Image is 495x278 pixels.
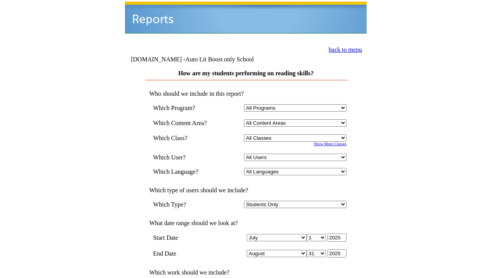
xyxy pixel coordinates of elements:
[178,70,314,76] a: How are my students performing on reading skills?
[329,46,362,53] a: back to menu
[145,220,346,227] td: What date range should we look at?
[153,104,218,112] td: Which Program?
[153,249,218,258] td: End Date
[125,2,367,34] img: header
[153,168,218,175] td: Which Language?
[153,134,218,142] td: Which Class?
[131,56,273,63] td: [DOMAIN_NAME] -
[314,142,346,146] a: Show More Classes
[153,154,218,161] td: Which User?
[153,234,218,242] td: Start Date
[153,201,218,208] td: Which Type?
[153,120,207,126] nobr: Which Content Area?
[145,187,346,194] td: Which type of users should we include?
[145,269,346,276] td: Which work should we include?
[185,56,254,63] nobr: Auto Lit Boost only School
[145,90,346,97] td: Who should we include in this report?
